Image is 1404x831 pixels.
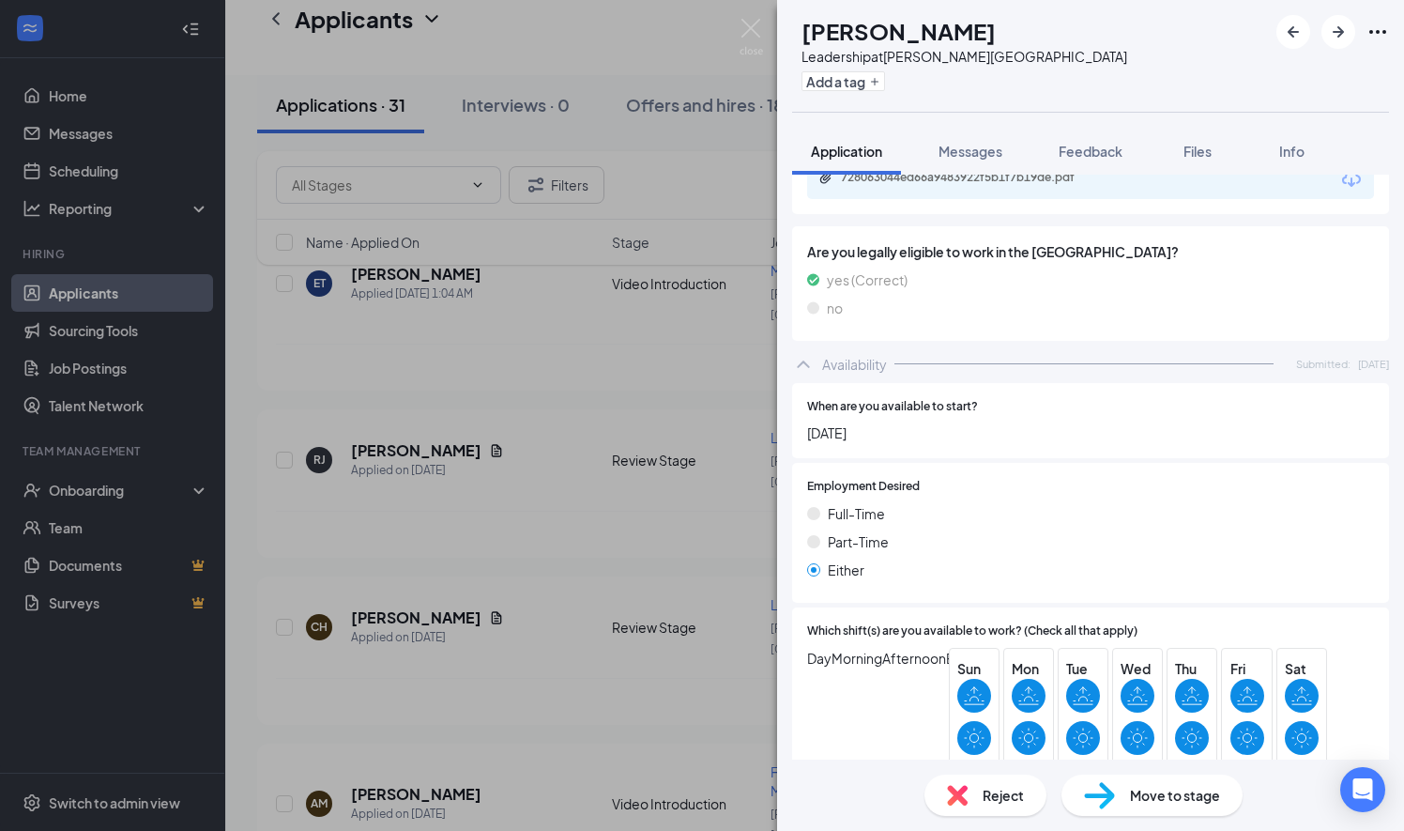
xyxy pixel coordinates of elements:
span: Full-Time [828,503,885,524]
span: Application [811,143,882,160]
span: Afternoon [882,648,946,669]
span: yes (Correct) [827,269,908,290]
span: Wed [1121,658,1154,679]
span: Sun [957,658,991,679]
svg: ArrowLeftNew [1282,21,1305,43]
span: Which shift(s) are you available to work? (Check all that apply) [807,623,1137,640]
svg: Download [1340,168,1363,191]
span: Evening [946,648,996,669]
div: Availability [822,355,887,374]
button: PlusAdd a tag [801,71,885,91]
span: Move to stage [1130,785,1220,806]
button: ArrowRight [1321,15,1355,49]
span: Day [807,648,832,669]
span: Part-Time [828,531,889,552]
span: Feedback [1059,143,1122,160]
div: Leadership at [PERSON_NAME][GEOGRAPHIC_DATA] [801,47,1127,66]
svg: ChevronUp [792,353,815,376]
span: Employment Desired [807,478,920,496]
span: [DATE] [1358,356,1389,372]
span: Sat [1285,658,1319,679]
svg: ArrowRight [1327,21,1350,43]
span: Are you legally eligible to work in the [GEOGRAPHIC_DATA]? [807,241,1374,262]
span: Mon [1012,658,1045,679]
span: Info [1279,143,1305,160]
div: Open Intercom Messenger [1340,767,1385,812]
span: Either [828,560,864,580]
span: Thu [1175,658,1209,679]
span: [DATE] [807,423,1374,443]
span: no [827,298,843,318]
span: Tue [1066,658,1100,679]
span: When are you available to start? [807,398,978,416]
svg: Plus [869,76,880,87]
button: ArrowLeftNew [1276,15,1310,49]
span: Morning [832,648,882,669]
svg: Paperclip [818,170,833,185]
span: Submitted: [1296,356,1351,372]
div: 728063044ed66a9483922f5b1f7b19de.pdf [841,170,1104,185]
a: Paperclip728063044ed66a9483922f5b1f7b19de.pdf [818,170,1122,188]
span: Files [1183,143,1212,160]
svg: Ellipses [1366,21,1389,43]
span: Messages [939,143,1002,160]
span: Fri [1230,658,1264,679]
span: Reject [983,785,1024,806]
h1: [PERSON_NAME] [801,15,996,47]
